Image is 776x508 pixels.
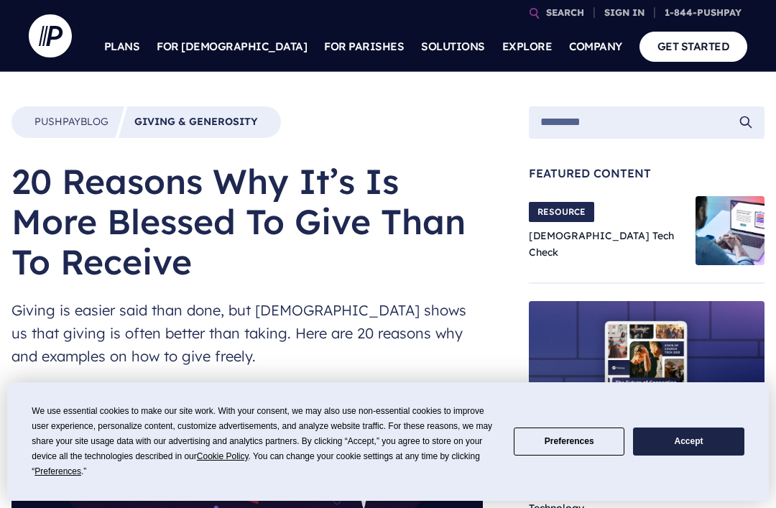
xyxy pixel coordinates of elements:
[34,115,80,128] span: Pushpay
[134,115,258,129] a: Giving & Generosity
[529,202,594,222] span: RESOURCE
[514,428,624,456] button: Preferences
[529,229,674,259] a: [DEMOGRAPHIC_DATA] Tech Check
[104,22,140,72] a: PLANS
[421,22,485,72] a: SOLUTIONS
[633,428,744,456] button: Accept
[197,451,249,461] span: Cookie Policy
[32,404,496,479] div: We use essential cookies to make our site work. With your consent, we may also use non-essential ...
[11,299,483,368] span: Giving is easier said than done, but [DEMOGRAPHIC_DATA] shows us that giving is often better than...
[324,22,404,72] a: FOR PARISHES
[639,32,748,61] a: GET STARTED
[502,22,553,72] a: EXPLORE
[696,196,765,265] img: Church Tech Check Blog Hero Image
[529,167,765,179] span: Featured Content
[34,466,81,476] span: Preferences
[7,382,769,501] div: Cookie Consent Prompt
[157,22,307,72] a: FOR [DEMOGRAPHIC_DATA]
[34,115,108,129] a: PushpayBlog
[11,161,483,282] h1: 20 Reasons Why It’s Is More Blessed To Give Than To Receive
[569,22,622,72] a: COMPANY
